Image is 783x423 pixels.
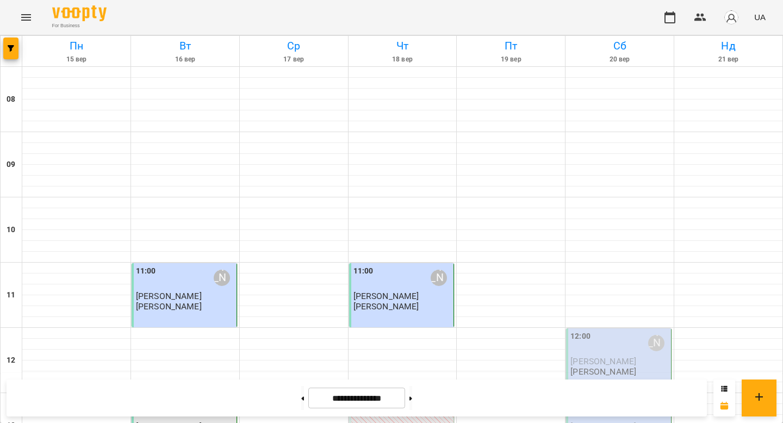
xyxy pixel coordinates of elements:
[136,291,202,301] span: [PERSON_NAME]
[7,159,15,171] h6: 09
[24,54,129,65] h6: 15 вер
[676,38,781,54] h6: Нд
[52,5,107,21] img: Voopty Logo
[7,289,15,301] h6: 11
[724,10,739,25] img: avatar_s.png
[431,270,447,286] div: Maksym Yasichak
[567,38,672,54] h6: Сб
[7,354,15,366] h6: 12
[676,54,781,65] h6: 21 вер
[754,11,766,23] span: UA
[241,54,346,65] h6: 17 вер
[350,54,455,65] h6: 18 вер
[214,270,230,286] div: Maksym Yasichak
[7,224,15,236] h6: 10
[570,356,636,366] span: [PERSON_NAME]
[353,265,374,277] label: 11:00
[7,94,15,105] h6: 08
[24,38,129,54] h6: Пн
[133,54,238,65] h6: 16 вер
[648,335,664,351] div: Maksym Yasichak
[136,265,156,277] label: 11:00
[13,4,39,30] button: Menu
[52,22,107,29] span: For Business
[458,38,563,54] h6: Пт
[567,54,672,65] h6: 20 вер
[241,38,346,54] h6: Ср
[350,38,455,54] h6: Чт
[353,291,419,301] span: [PERSON_NAME]
[570,331,591,343] label: 12:00
[133,38,238,54] h6: Вт
[750,7,770,27] button: UA
[353,302,419,311] p: [PERSON_NAME]
[458,54,563,65] h6: 19 вер
[136,302,202,311] p: [PERSON_NAME]
[570,367,636,376] p: [PERSON_NAME]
